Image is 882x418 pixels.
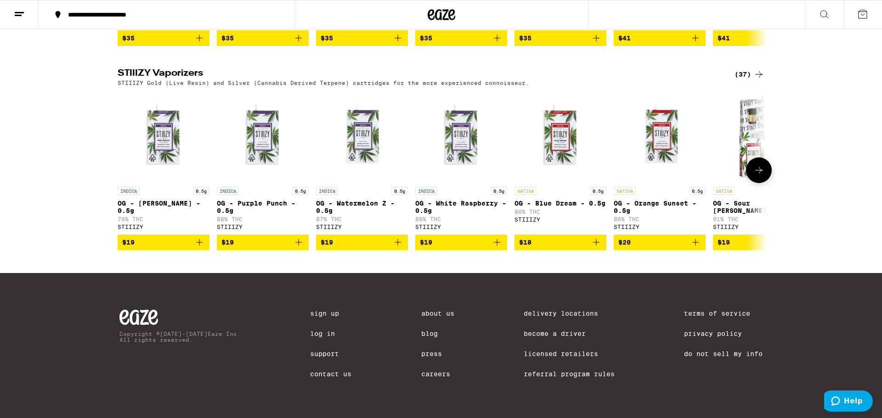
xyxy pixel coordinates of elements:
[514,187,537,195] p: SATIVA
[221,34,234,42] span: $35
[122,239,135,246] span: $19
[118,90,209,234] a: Open page for OG - King Louis XIII - 0.5g from STIIIZY
[217,200,309,214] p: OG - Purple Punch - 0.5g
[524,310,615,317] a: Delivery Locations
[514,200,606,207] p: OG - Blue Dream - 0.5g
[193,187,209,195] p: 0.5g
[118,224,209,230] div: STIIIZY
[421,350,454,357] a: Press
[310,350,351,357] a: Support
[420,34,432,42] span: $35
[217,187,239,195] p: INDICA
[421,310,454,317] a: About Us
[614,90,706,182] img: STIIIZY - OG - Orange Sunset - 0.5g
[415,90,507,182] img: STIIIZY - OG - White Raspberry - 0.5g
[316,224,408,230] div: STIIIZY
[415,224,507,230] div: STIIIZY
[614,30,706,46] button: Add to bag
[689,187,706,195] p: 0.5g
[519,239,531,246] span: $18
[310,330,351,337] a: Log In
[316,30,408,46] button: Add to bag
[618,34,631,42] span: $41
[420,239,432,246] span: $19
[217,216,309,222] p: 88% THC
[491,187,507,195] p: 0.5g
[421,330,454,337] a: Blog
[221,239,234,246] span: $19
[590,187,606,195] p: 0.5g
[614,187,636,195] p: SATIVA
[321,34,333,42] span: $35
[217,224,309,230] div: STIIIZY
[514,90,606,182] img: STIIIZY - OG - Blue Dream - 0.5g
[614,200,706,214] p: OG - Orange Sunset - 0.5g
[415,30,507,46] button: Add to bag
[122,34,135,42] span: $35
[118,80,529,86] p: STIIIZY Gold (Live Resin) and Silver (Cannabis Derived Terpene) cartridges for the more experienc...
[614,90,706,234] a: Open page for OG - Orange Sunset - 0.5g from STIIIZY
[718,239,730,246] span: $19
[524,350,615,357] a: Licensed Retailers
[524,370,615,378] a: Referral Program Rules
[217,90,309,234] a: Open page for OG - Purple Punch - 0.5g from STIIIZY
[684,330,763,337] a: Privacy Policy
[713,234,805,250] button: Add to bag
[713,30,805,46] button: Add to bag
[713,187,735,195] p: SATIVA
[415,216,507,222] p: 88% THC
[118,200,209,214] p: OG - [PERSON_NAME] - 0.5g
[713,90,805,182] img: STIIIZY - OG - Sour Tangie - 0.5g
[118,187,140,195] p: INDICA
[614,234,706,250] button: Add to bag
[614,224,706,230] div: STIIIZY
[217,30,309,46] button: Add to bag
[824,390,873,413] iframe: Opens a widget where you can find more information
[415,234,507,250] button: Add to bag
[713,200,805,214] p: OG - Sour [PERSON_NAME] - 0.5g
[514,90,606,234] a: Open page for OG - Blue Dream - 0.5g from STIIIZY
[118,234,209,250] button: Add to bag
[391,187,408,195] p: 0.5g
[316,216,408,222] p: 87% THC
[316,90,408,182] img: STIIIZY - OG - Watermelon Z - 0.5g
[316,200,408,214] p: OG - Watermelon Z - 0.5g
[316,187,338,195] p: INDICA
[684,350,763,357] a: Do Not Sell My Info
[514,30,606,46] button: Add to bag
[316,234,408,250] button: Add to bag
[217,234,309,250] button: Add to bag
[713,224,805,230] div: STIIIZY
[118,90,209,182] img: STIIIZY - OG - King Louis XIII - 0.5g
[514,234,606,250] button: Add to bag
[614,216,706,222] p: 86% THC
[514,209,606,215] p: 86% THC
[118,216,209,222] p: 76% THC
[421,370,454,378] a: Careers
[514,217,606,223] div: STIIIZY
[310,370,351,378] a: Contact Us
[119,331,241,343] p: Copyright © [DATE]-[DATE] Eaze Inc. All rights reserved.
[713,216,805,222] p: 91% THC
[718,34,730,42] span: $41
[316,90,408,234] a: Open page for OG - Watermelon Z - 0.5g from STIIIZY
[292,187,309,195] p: 0.5g
[524,330,615,337] a: Become a Driver
[310,310,351,317] a: Sign Up
[118,30,209,46] button: Add to bag
[321,239,333,246] span: $19
[735,69,764,80] a: (37)
[618,239,631,246] span: $20
[519,34,531,42] span: $35
[217,90,309,182] img: STIIIZY - OG - Purple Punch - 0.5g
[118,69,719,80] h2: STIIIZY Vaporizers
[415,187,437,195] p: INDICA
[415,90,507,234] a: Open page for OG - White Raspberry - 0.5g from STIIIZY
[684,310,763,317] a: Terms of Service
[713,90,805,234] a: Open page for OG - Sour Tangie - 0.5g from STIIIZY
[415,200,507,214] p: OG - White Raspberry - 0.5g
